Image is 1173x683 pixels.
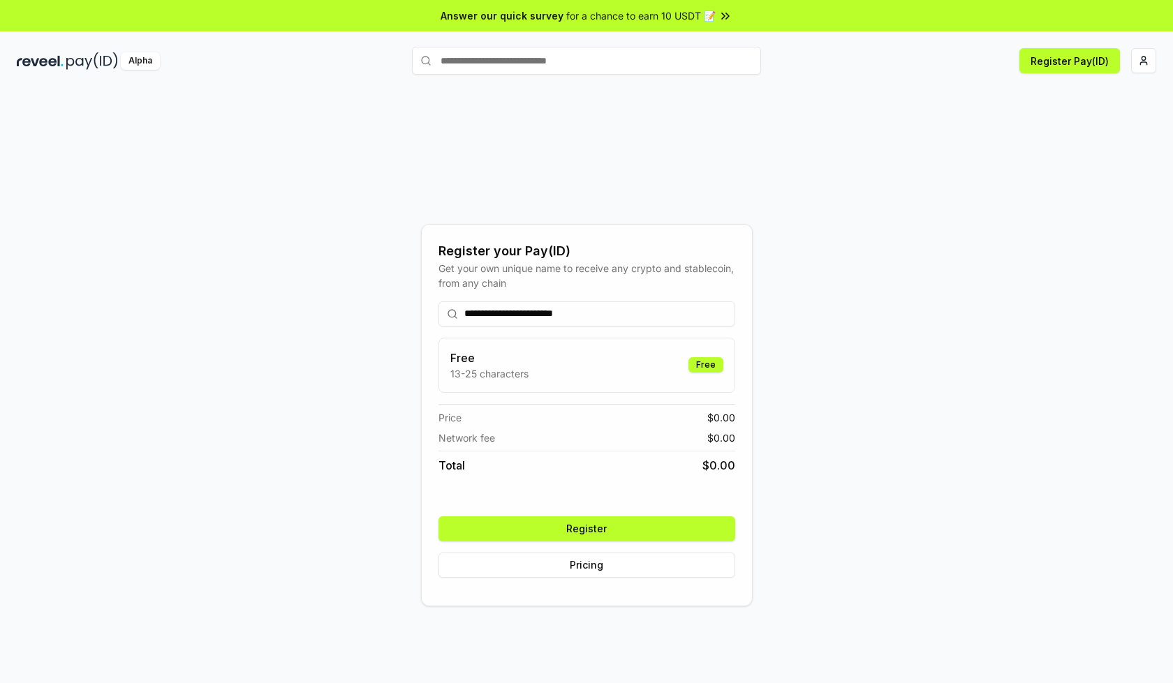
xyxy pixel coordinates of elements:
span: $ 0.00 [707,430,735,445]
span: for a chance to earn 10 USDT 📝 [566,8,716,23]
span: $ 0.00 [702,457,735,474]
h3: Free [450,350,529,366]
p: 13-25 characters [450,366,529,381]
div: Alpha [121,52,160,70]
div: Get your own unique name to receive any crypto and stablecoin, from any chain [438,261,735,290]
button: Register [438,516,735,541]
div: Register your Pay(ID) [438,241,735,261]
img: reveel_dark [17,52,64,70]
span: $ 0.00 [707,410,735,425]
span: Answer our quick survey [441,8,563,23]
span: Price [438,410,462,425]
span: Total [438,457,465,474]
button: Register Pay(ID) [1019,48,1120,73]
div: Free [688,357,723,373]
span: Network fee [438,430,495,445]
button: Pricing [438,553,735,578]
img: pay_id [66,52,118,70]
